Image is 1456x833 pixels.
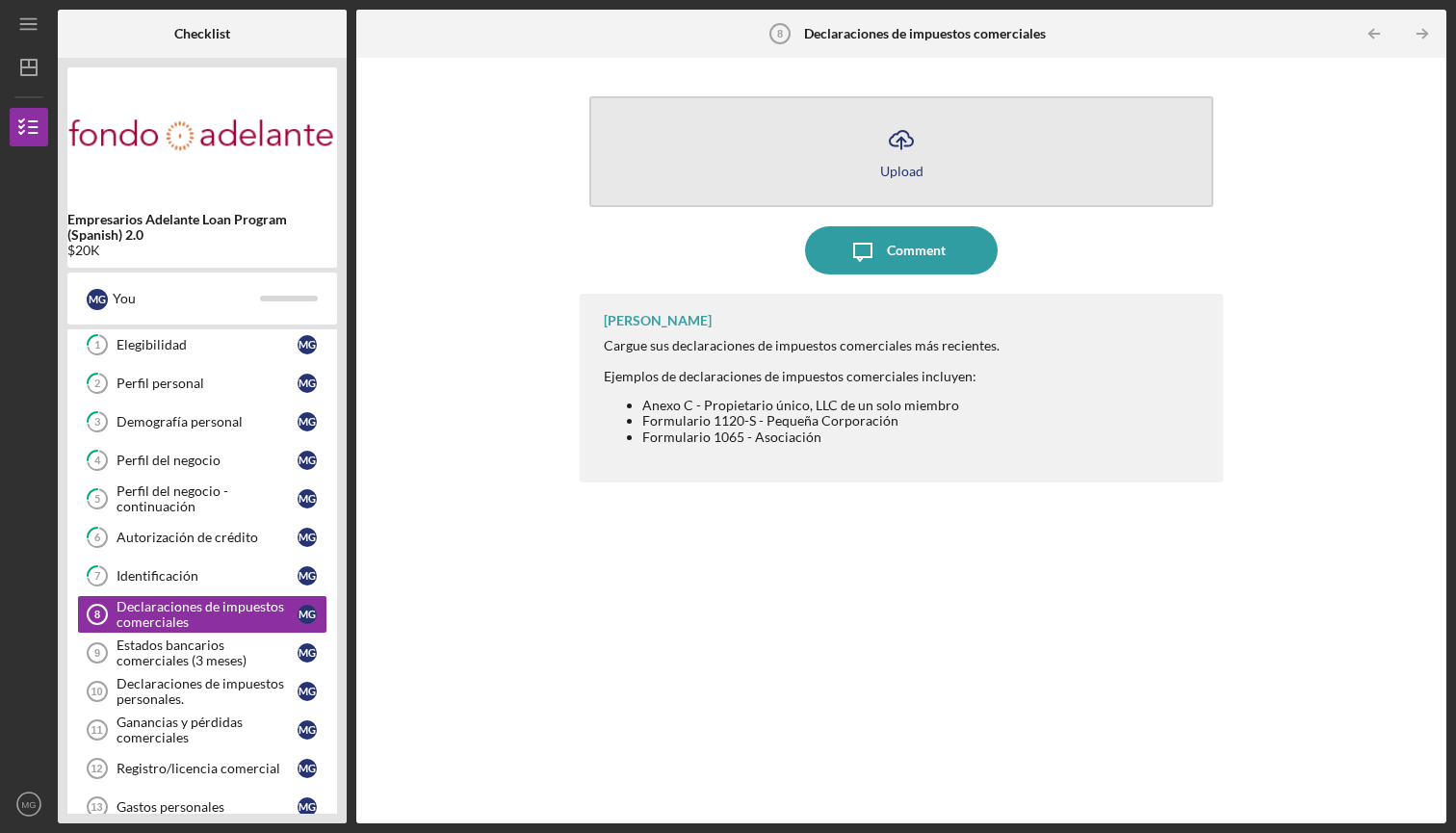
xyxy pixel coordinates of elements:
tspan: 12 [91,763,102,774]
a: 11Ganancias y pérdidas comercialesMG [77,711,327,749]
b: Checklist [174,26,230,41]
text: MG [21,799,36,810]
div: Estados bancarios comerciales (3 meses) [117,638,298,668]
tspan: 9 [94,647,100,659]
div: Perfil personal [117,376,298,391]
a: 12Registro/licencia comercialMG [77,749,327,788]
a: 4Perfil del negocioMG [77,441,327,480]
a: 3Demografía personalMG [77,403,327,441]
div: M G [298,566,317,586]
tspan: 6 [94,532,101,544]
a: 10Declaraciones de impuestos personales.MG [77,672,327,711]
div: M G [298,412,317,431]
a: 8Declaraciones de impuestos comercialesMG [77,595,327,634]
a: 7IdentificaciónMG [77,557,327,595]
li: Anexo C - Propietario único, LLC de un solo miembro [642,398,1000,413]
div: M G [298,682,317,701]
b: Empresarios Adelante Loan Program (Spanish) 2.0 [67,212,337,243]
div: M G [298,528,317,547]
tspan: 8 [777,28,783,39]
button: MG [10,785,48,823]
div: Cargue sus declaraciones de impuestos comerciales más recientes. [604,338,1000,353]
button: Comment [805,226,998,274]
div: Demografía personal [117,414,298,430]
a: 13Gastos personalesMG [77,788,327,826]
li: Formulario 1065 - Asociación [642,430,1000,445]
div: Perfil del negocio [117,453,298,468]
tspan: 5 [94,493,100,506]
div: Gastos personales [117,799,298,815]
div: M G [298,451,317,470]
a: 6Autorización de créditoMG [77,518,327,557]
button: Upload [589,96,1212,207]
tspan: 3 [94,416,100,429]
a: 5Perfil del negocio - continuaciónMG [77,480,327,518]
div: Ganancias y pérdidas comerciales [117,715,298,745]
div: Registro/licencia comercial [117,761,298,776]
div: M G [87,289,108,310]
li: Formulario 1120-S - Pequeña Corporación [642,413,1000,429]
div: M G [298,759,317,778]
div: M G [298,720,317,740]
div: M G [298,374,317,393]
tspan: 13 [91,801,102,813]
div: Declaraciones de impuestos personales. [117,676,298,707]
tspan: 2 [94,377,100,390]
div: $20K [67,243,337,258]
tspan: 1 [94,339,100,351]
div: Elegibilidad [117,337,298,352]
div: Perfil del negocio - continuación [117,483,298,514]
tspan: 10 [91,686,102,697]
div: M G [298,335,317,354]
div: Comment [887,226,946,274]
div: You [113,282,260,315]
div: Identificación [117,568,298,584]
div: Ejemplos de declaraciones de impuestos comerciales incluyen: [604,369,1000,444]
img: Product logo [67,77,337,193]
div: Autorización de crédito [117,530,298,545]
a: 9Estados bancarios comerciales (3 meses)MG [77,634,327,672]
tspan: 7 [94,570,101,583]
a: 2Perfil personalMG [77,364,327,403]
tspan: 8 [94,609,100,620]
a: 1ElegibilidadMG [77,325,327,364]
tspan: 4 [94,455,101,467]
div: Declaraciones de impuestos comerciales [117,599,298,630]
div: M G [298,605,317,624]
div: M G [298,797,317,817]
div: Upload [880,164,923,178]
div: M G [298,489,317,508]
b: Declaraciones de impuestos comerciales [804,26,1046,41]
div: [PERSON_NAME] [604,313,712,328]
div: M G [298,643,317,663]
tspan: 11 [91,724,102,736]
